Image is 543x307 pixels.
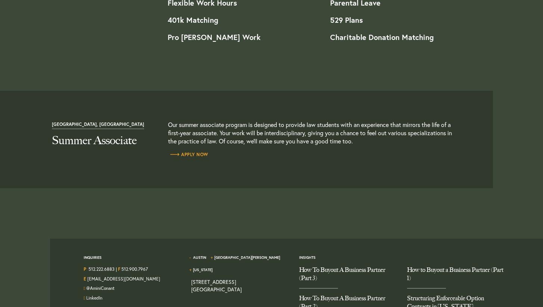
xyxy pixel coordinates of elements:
[118,266,120,272] strong: F
[86,295,102,301] a: Join us on LinkedIn
[193,255,206,260] a: Austin
[191,278,242,293] a: View on map
[168,151,208,158] a: Apply Now
[121,266,148,272] a: 512.900.7967
[214,255,280,260] a: [GEOGRAPHIC_DATA][PERSON_NAME]
[299,255,316,260] a: Insights
[330,15,363,25] strong: 529 Plans
[52,122,144,129] span: [GEOGRAPHIC_DATA], [GEOGRAPHIC_DATA]
[84,276,86,282] strong: E
[89,266,115,272] a: Call us at 5122226883
[168,152,208,157] span: Apply Now
[116,266,117,274] span: |
[168,15,218,25] strong: 401k Matching
[330,32,434,42] strong: Charitable Donation Matching
[86,285,115,291] a: Follow us on Twitter
[84,255,102,266] span: Inquiries
[299,266,396,288] a: How To Buyout A Business Partner (Part 3)
[407,266,504,288] a: How to Buyout a Business Partner (Part 1)
[168,121,452,145] p: Our summer associate program is designed to provide law students with an experience that mirrors ...
[168,32,261,42] strong: Pro [PERSON_NAME] Work
[87,276,160,282] a: Email Us
[193,267,212,272] a: [US_STATE]
[84,266,86,272] strong: P
[52,135,162,146] h2: Summer Associate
